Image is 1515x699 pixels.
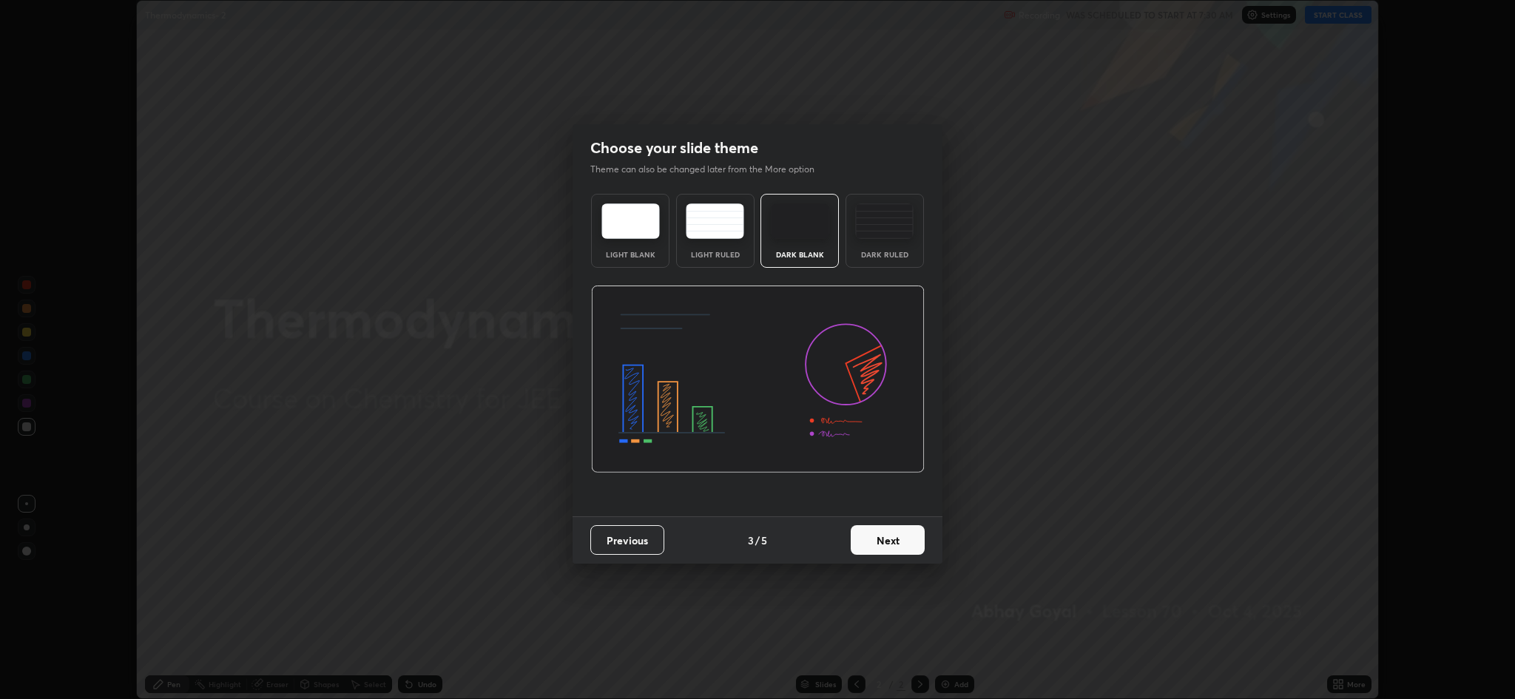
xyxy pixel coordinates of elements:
h4: 5 [761,533,767,548]
img: darkRuledTheme.de295e13.svg [855,203,914,239]
div: Light Ruled [686,251,745,258]
button: Previous [590,525,664,555]
h4: / [755,533,760,548]
p: Theme can also be changed later from the More option [590,163,830,176]
h4: 3 [748,533,754,548]
img: lightTheme.e5ed3b09.svg [601,203,660,239]
div: Dark Blank [770,251,829,258]
div: Light Blank [601,251,660,258]
img: darkTheme.f0cc69e5.svg [771,203,829,239]
div: Dark Ruled [855,251,914,258]
button: Next [851,525,925,555]
h2: Choose your slide theme [590,138,758,158]
img: lightRuledTheme.5fabf969.svg [686,203,744,239]
img: darkThemeBanner.d06ce4a2.svg [591,286,925,473]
